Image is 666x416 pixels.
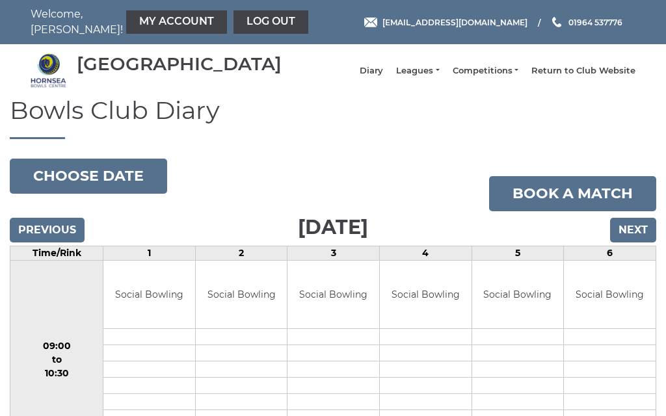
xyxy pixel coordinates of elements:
[10,159,167,194] button: Choose date
[382,17,527,27] span: [EMAIL_ADDRESS][DOMAIN_NAME]
[564,246,656,260] td: 6
[287,246,380,260] td: 3
[568,17,622,27] span: 01964 537776
[453,65,518,77] a: Competitions
[396,65,439,77] a: Leagues
[31,6,271,38] nav: Welcome, [PERSON_NAME]!
[552,17,561,27] img: Phone us
[196,261,287,329] td: Social Bowling
[195,246,287,260] td: 2
[10,246,103,260] td: Time/Rink
[472,261,564,329] td: Social Bowling
[233,10,308,34] a: Log out
[126,10,227,34] a: My Account
[287,261,379,329] td: Social Bowling
[77,54,282,74] div: [GEOGRAPHIC_DATA]
[103,261,195,329] td: Social Bowling
[10,218,85,242] input: Previous
[31,53,66,88] img: Hornsea Bowls Centre
[364,16,527,29] a: Email [EMAIL_ADDRESS][DOMAIN_NAME]
[10,97,656,139] h1: Bowls Club Diary
[550,16,622,29] a: Phone us 01964 537776
[103,246,196,260] td: 1
[610,218,656,242] input: Next
[380,246,472,260] td: 4
[472,246,564,260] td: 5
[564,261,656,329] td: Social Bowling
[531,65,635,77] a: Return to Club Website
[489,176,656,211] a: Book a match
[360,65,383,77] a: Diary
[364,18,377,27] img: Email
[380,261,472,329] td: Social Bowling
